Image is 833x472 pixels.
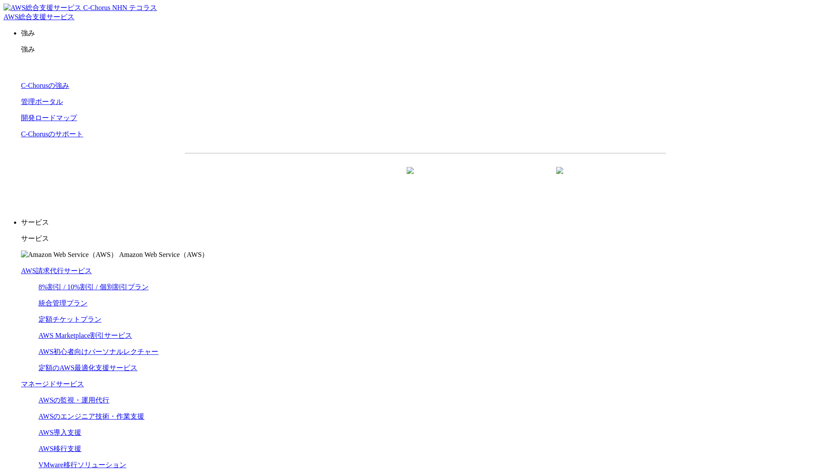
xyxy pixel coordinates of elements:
a: AWSの監視・運用代行 [38,396,109,404]
a: マネージドサービス [21,380,84,388]
a: 資料を請求する [280,167,421,189]
a: 定額のAWS最適化支援サービス [38,364,137,371]
img: 矢印 [556,167,563,190]
a: 開発ロードマップ [21,114,77,121]
a: AWS導入支援 [38,429,81,436]
a: AWSのエンジニア技術・作業支援 [38,413,144,420]
p: 強み [21,45,830,54]
a: 8%割引 / 10%割引 / 個別割引プラン [38,283,149,291]
a: VMware移行ソリューション [38,461,126,469]
a: AWS総合支援サービス C-Chorus NHN テコラスAWS総合支援サービス [3,4,157,21]
a: AWS移行支援 [38,445,81,452]
img: AWS総合支援サービス C-Chorus [3,3,111,13]
a: C-Chorusのサポート [21,130,83,138]
a: まずは相談する [430,167,571,189]
img: Amazon Web Service（AWS） [21,250,118,260]
p: サービス [21,234,830,243]
a: 定額チケットプラン [38,316,101,323]
span: Amazon Web Service（AWS） [119,251,209,258]
a: 統合管理プラン [38,299,87,307]
p: 強み [21,29,830,38]
a: AWS請求代行サービス [21,267,92,274]
img: 矢印 [407,167,414,190]
a: AWS初心者向けパーソナルレクチャー [38,348,158,355]
p: サービス [21,218,830,227]
a: AWS Marketplace割引サービス [38,332,132,339]
a: 管理ポータル [21,98,63,105]
a: C-Chorusの強み [21,82,69,89]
